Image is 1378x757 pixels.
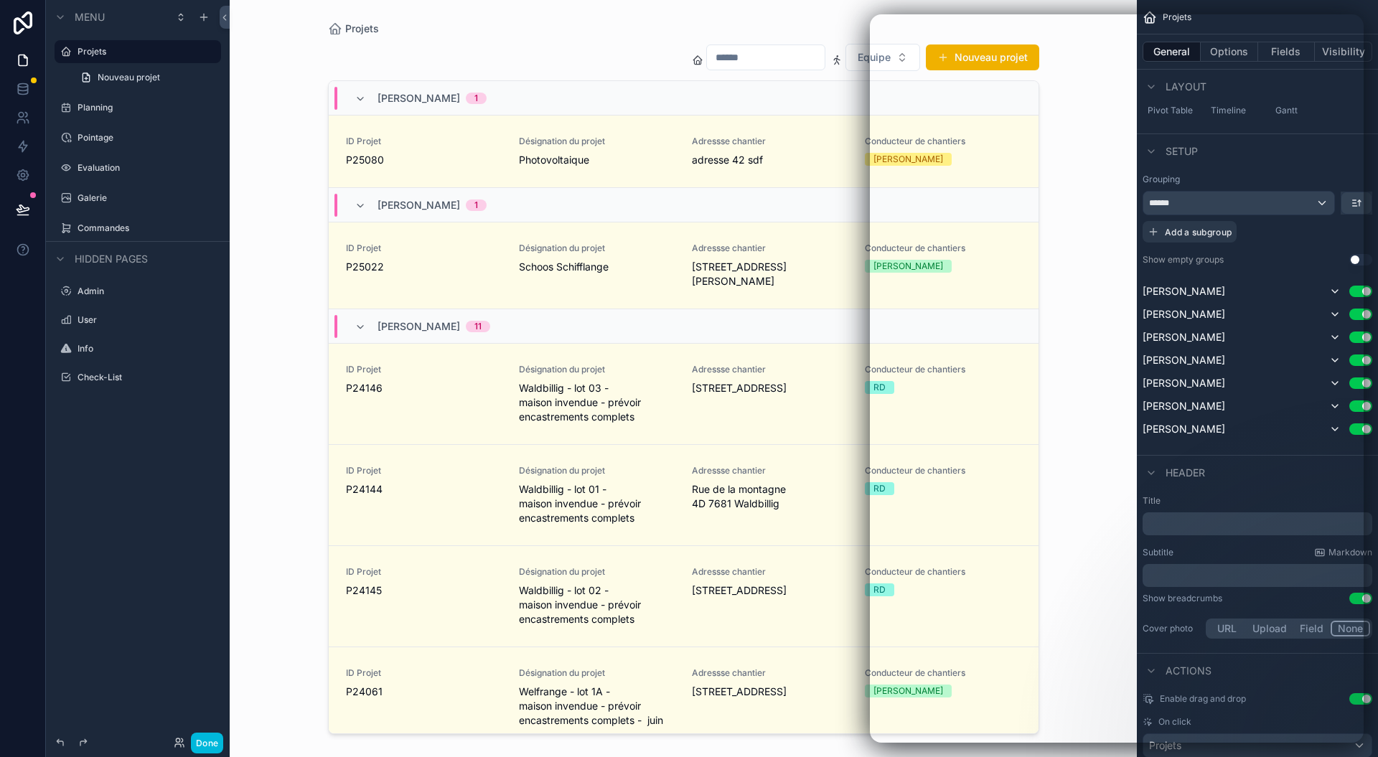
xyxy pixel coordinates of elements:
span: [PERSON_NAME] [378,319,460,334]
label: User [78,314,212,326]
span: Nouveau projet [98,72,160,83]
div: 1 [474,93,478,104]
label: Evaluation [78,162,212,174]
label: Info [78,343,212,354]
label: Projets [78,46,212,57]
div: 1 [474,199,478,211]
span: Projets [1163,11,1191,23]
iframe: Intercom live chat [870,14,1364,743]
span: Hidden pages [75,252,148,266]
label: Pointage [78,132,212,144]
div: 11 [474,321,482,332]
span: [PERSON_NAME] [378,198,460,212]
button: Done [191,733,223,753]
span: Menu [75,10,105,24]
label: Admin [78,286,212,297]
label: Commandes [78,222,212,234]
label: Check-List [78,372,212,383]
label: Galerie [78,192,212,204]
span: [PERSON_NAME] [378,91,460,105]
a: Nouveau projet [72,66,221,89]
label: Planning [78,102,212,113]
